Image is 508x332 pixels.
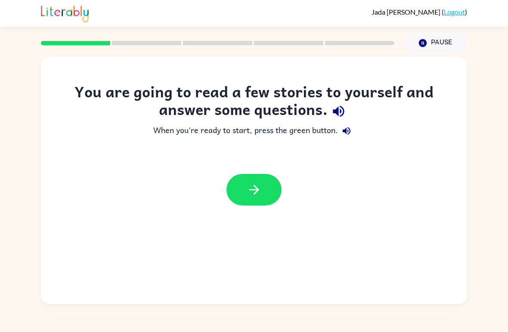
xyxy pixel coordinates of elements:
div: ( ) [372,8,467,16]
button: Pause [405,33,467,53]
span: Jada [PERSON_NAME] [372,8,442,16]
a: Logout [444,8,465,16]
img: Literably [41,3,89,22]
div: When you're ready to start, press the green button. [58,122,450,140]
div: You are going to read a few stories to yourself and answer some questions. [58,83,450,122]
